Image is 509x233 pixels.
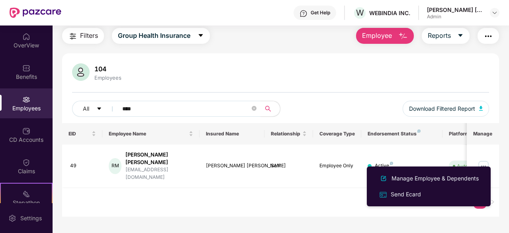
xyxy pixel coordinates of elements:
img: svg+xml;base64,PHN2ZyB4bWxucz0iaHR0cDovL3d3dy53My5vcmcvMjAwMC9zdmciIHdpZHRoPSIyMSIgaGVpZ2h0PSIyMC... [22,190,30,198]
span: right [490,200,495,204]
div: Get Help [311,10,330,16]
div: [PERSON_NAME] [PERSON_NAME] [427,6,483,14]
button: right [486,196,499,209]
th: Relationship [264,123,313,145]
img: svg+xml;base64,PHN2ZyB4bWxucz0iaHR0cDovL3d3dy53My5vcmcvMjAwMC9zdmciIHdpZHRoPSI4IiBoZWlnaHQ9IjgiIH... [417,129,421,133]
span: Group Health Insurance [118,31,190,41]
span: caret-down [457,32,464,39]
button: Download Filtered Report [403,101,489,117]
img: svg+xml;base64,PHN2ZyB4bWxucz0iaHR0cDovL3d3dy53My5vcmcvMjAwMC9zdmciIHdpZHRoPSIyNCIgaGVpZ2h0PSIyNC... [484,31,493,41]
div: 104 [93,65,123,73]
span: EID [69,131,90,137]
span: Filters [80,31,98,41]
img: svg+xml;base64,PHN2ZyB4bWxucz0iaHR0cDovL3d3dy53My5vcmcvMjAwMC9zdmciIHhtbG5zOnhsaW5rPSJodHRwOi8vd3... [479,106,483,111]
span: W [356,8,364,18]
img: svg+xml;base64,PHN2ZyBpZD0iQ0RfQWNjb3VudHMiIGRhdGEtbmFtZT0iQ0QgQWNjb3VudHMiIHhtbG5zPSJodHRwOi8vd3... [22,127,30,135]
img: svg+xml;base64,PHN2ZyBpZD0iQ2xhaW0iIHhtbG5zPSJodHRwOi8vd3d3LnczLm9yZy8yMDAwL3N2ZyIgd2lkdGg9IjIwIi... [22,159,30,166]
div: Auto Verified [457,162,489,170]
div: Self [271,162,307,170]
img: svg+xml;base64,PHN2ZyB4bWxucz0iaHR0cDovL3d3dy53My5vcmcvMjAwMC9zdmciIHhtbG5zOnhsaW5rPSJodHRwOi8vd3... [398,31,408,41]
img: svg+xml;base64,PHN2ZyBpZD0iQmVuZWZpdHMiIHhtbG5zPSJodHRwOi8vd3d3LnczLm9yZy8yMDAwL3N2ZyIgd2lkdGg9Ij... [22,64,30,72]
img: manageButton [477,160,490,172]
span: search [260,106,276,112]
div: 49 [70,162,96,170]
th: EID [62,123,103,145]
span: Reports [428,31,451,41]
img: svg+xml;base64,PHN2ZyB4bWxucz0iaHR0cDovL3d3dy53My5vcmcvMjAwMC9zdmciIHdpZHRoPSIxNiIgaGVpZ2h0PSIxNi... [379,190,388,199]
span: Relationship [271,131,301,137]
span: caret-down [96,106,102,112]
span: Download Filtered Report [409,104,475,113]
div: Settings [18,214,44,222]
button: Filters [62,28,104,44]
img: svg+xml;base64,PHN2ZyBpZD0iSGVscC0zMngzMiIgeG1sbnM9Imh0dHA6Ly93d3cudzMub3JnLzIwMDAvc3ZnIiB3aWR0aD... [300,10,307,18]
span: Employee [362,31,392,41]
div: [PERSON_NAME] [PERSON_NAME] [206,162,258,170]
button: Reportscaret-down [422,28,470,44]
span: All [83,104,89,113]
th: Insured Name [200,123,264,145]
span: close-circle [252,106,256,111]
th: Employee Name [102,123,200,145]
button: search [260,101,280,117]
div: Employee Only [319,162,355,170]
div: Stepathon [1,199,52,207]
span: close-circle [252,105,256,113]
div: Endorsement Status [368,131,436,137]
span: caret-down [198,32,204,39]
img: New Pazcare Logo [10,8,61,18]
div: WEBINDIA INC. [369,9,410,17]
th: Manage [467,123,499,145]
div: Admin [427,14,483,20]
img: svg+xml;base64,PHN2ZyBpZD0iRHJvcGRvd24tMzJ4MzIiIHhtbG5zPSJodHRwOi8vd3d3LnczLm9yZy8yMDAwL3N2ZyIgd2... [491,10,498,16]
button: Allcaret-down [72,101,121,117]
button: Group Health Insurancecaret-down [112,28,210,44]
img: svg+xml;base64,PHN2ZyB4bWxucz0iaHR0cDovL3d3dy53My5vcmcvMjAwMC9zdmciIHdpZHRoPSI4IiBoZWlnaHQ9IjgiIH... [390,162,393,165]
img: svg+xml;base64,PHN2ZyB4bWxucz0iaHR0cDovL3d3dy53My5vcmcvMjAwMC9zdmciIHhtbG5zOnhsaW5rPSJodHRwOi8vd3... [72,63,90,81]
img: svg+xml;base64,PHN2ZyB4bWxucz0iaHR0cDovL3d3dy53My5vcmcvMjAwMC9zdmciIHhtbG5zOnhsaW5rPSJodHRwOi8vd3... [379,174,388,183]
div: Manage Employee & Dependents [390,174,480,183]
img: svg+xml;base64,PHN2ZyBpZD0iSG9tZSIgeG1sbnM9Imh0dHA6Ly93d3cudzMub3JnLzIwMDAvc3ZnIiB3aWR0aD0iMjAiIG... [22,33,30,41]
button: Employee [356,28,414,44]
span: Employee Name [109,131,187,137]
li: Next Page [486,196,499,209]
div: Employees [93,74,123,81]
div: Send Ecard [389,190,423,199]
img: svg+xml;base64,PHN2ZyBpZD0iRW1wbG95ZWVzIiB4bWxucz0iaHR0cDovL3d3dy53My5vcmcvMjAwMC9zdmciIHdpZHRoPS... [22,96,30,104]
div: [PERSON_NAME] [PERSON_NAME] [125,151,193,166]
div: RM [109,158,121,174]
img: svg+xml;base64,PHN2ZyB4bWxucz0iaHR0cDovL3d3dy53My5vcmcvMjAwMC9zdmciIHdpZHRoPSIyNCIgaGVpZ2h0PSIyNC... [68,31,78,41]
div: Active [375,162,393,170]
div: [EMAIL_ADDRESS][DOMAIN_NAME] [125,166,193,181]
img: svg+xml;base64,PHN2ZyBpZD0iU2V0dGluZy0yMHgyMCIgeG1sbnM9Imh0dHA6Ly93d3cudzMub3JnLzIwMDAvc3ZnIiB3aW... [8,214,16,222]
th: Coverage Type [313,123,362,145]
div: Platform Status [449,131,493,137]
